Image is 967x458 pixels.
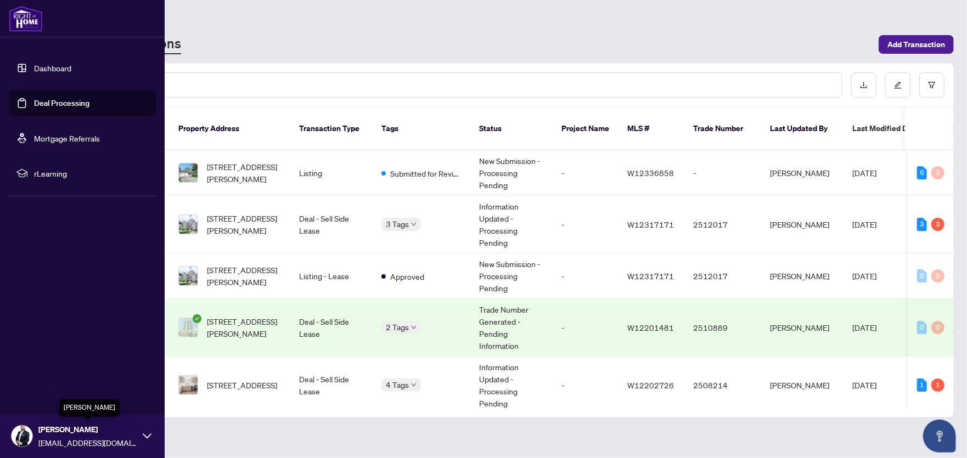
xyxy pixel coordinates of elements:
span: edit [894,81,902,89]
span: W12336858 [627,168,674,178]
span: down [411,222,417,227]
span: [EMAIL_ADDRESS][DOMAIN_NAME] [38,437,137,449]
span: 2 Tags [386,321,409,333]
th: Transaction Type [290,108,373,150]
img: logo [9,5,43,32]
div: [PERSON_NAME] [59,399,120,417]
span: Submitted for Review [390,167,462,179]
img: Profile Icon [12,426,32,446]
a: Dashboard [34,63,71,73]
span: 3 Tags [386,218,409,230]
td: Deal - Sell Side Lease [290,299,373,357]
div: 1 [931,378,944,392]
div: 0 [917,321,927,334]
img: thumbnail-img [179,215,198,234]
span: [DATE] [852,323,876,332]
td: 2512017 [684,253,761,299]
td: Deal - Sell Side Lease [290,196,373,253]
td: - [553,196,619,253]
button: edit [885,72,910,98]
span: [DATE] [852,219,876,229]
th: Trade Number [684,108,761,150]
span: [DATE] [852,380,876,390]
div: 6 [917,166,927,179]
button: Add Transaction [879,35,954,54]
span: down [411,382,417,388]
th: Last Modified Date [844,108,942,150]
th: MLS # [619,108,684,150]
a: Deal Processing [34,98,89,108]
th: Project Name [553,108,619,150]
div: 3 [917,218,927,231]
span: Last Modified Date [852,122,919,134]
td: [PERSON_NAME] [761,196,844,253]
button: Open asap [923,420,956,453]
td: - [684,150,761,196]
img: thumbnail-img [179,163,198,182]
td: [PERSON_NAME] [761,299,844,357]
td: - [553,357,619,414]
span: [STREET_ADDRESS] [207,379,277,391]
td: 2512017 [684,196,761,253]
td: Listing [290,150,373,196]
div: 0 [931,166,944,179]
div: 0 [931,269,944,282]
span: W12202726 [627,380,674,390]
td: - [553,150,619,196]
td: 2510889 [684,299,761,357]
td: New Submission - Processing Pending [470,253,553,299]
th: Property Address [170,108,290,150]
span: Approved [390,270,424,282]
span: [STREET_ADDRESS][PERSON_NAME] [207,161,282,185]
span: [STREET_ADDRESS][PERSON_NAME] [207,212,282,236]
th: Tags [373,108,470,150]
td: Listing - Lease [290,253,373,299]
span: [DATE] [852,271,876,281]
span: W12317171 [627,219,674,229]
button: download [851,72,876,98]
a: Mortgage Referrals [34,133,100,143]
div: 0 [917,269,927,282]
td: [PERSON_NAME] [761,150,844,196]
span: rLearning [34,167,148,179]
img: thumbnail-img [179,318,198,337]
span: filter [928,81,936,89]
th: Status [470,108,553,150]
td: 2508214 [684,357,761,414]
td: Trade Number Generated - Pending Information [470,299,553,357]
td: Information Updated - Processing Pending [470,357,553,414]
span: [STREET_ADDRESS][PERSON_NAME] [207,315,282,340]
td: - [553,299,619,357]
td: Information Updated - Processing Pending [470,196,553,253]
td: [PERSON_NAME] [761,253,844,299]
img: thumbnail-img [179,267,198,285]
span: download [860,81,868,89]
td: - [553,253,619,299]
td: Deal - Sell Side Lease [290,357,373,414]
div: 3 [931,218,944,231]
span: down [411,325,417,330]
div: 1 [917,378,927,392]
span: [DATE] [852,168,876,178]
span: [PERSON_NAME] [38,423,137,436]
button: filter [919,72,944,98]
span: 4 Tags [386,378,409,391]
td: [PERSON_NAME] [761,357,844,414]
span: Add Transaction [887,36,945,53]
span: W12201481 [627,323,674,332]
span: check-circle [193,314,201,323]
td: New Submission - Processing Pending [470,150,553,196]
div: 0 [931,321,944,334]
span: [STREET_ADDRESS][PERSON_NAME] [207,264,282,288]
th: Last Updated By [761,108,844,150]
span: W12317171 [627,271,674,281]
img: thumbnail-img [179,376,198,394]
